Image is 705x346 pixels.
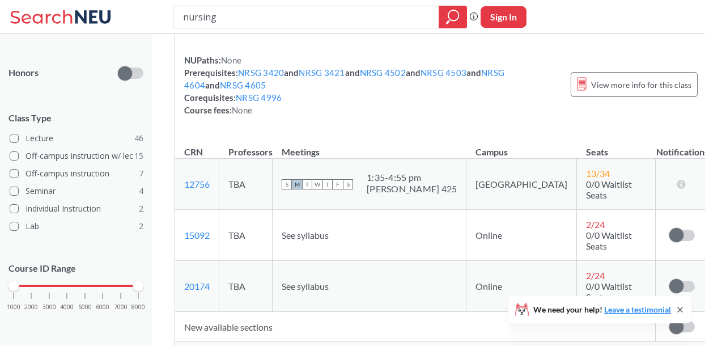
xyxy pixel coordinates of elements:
[236,92,282,103] a: NRSG 4996
[439,6,467,28] div: magnifying glass
[577,134,656,159] th: Seats
[586,230,632,251] span: 0/0 Waitlist Seats
[134,150,143,162] span: 15
[302,179,312,189] span: T
[24,304,38,310] span: 2000
[9,262,143,275] p: Course ID Range
[219,134,273,159] th: Professors
[343,179,353,189] span: S
[586,168,610,179] span: 13 / 34
[184,146,203,158] div: CRN
[184,230,210,240] a: 15092
[184,281,210,292] a: 20174
[220,80,266,90] a: NRSG 4605
[232,105,252,115] span: None
[586,281,632,302] span: 0/0 Waitlist Seats
[131,304,145,310] span: 8000
[184,54,559,116] div: NUPaths: Prerequisites: and and and and and Corequisites: Course fees:
[282,179,292,189] span: S
[466,159,577,210] td: [GEOGRAPHIC_DATA]
[10,149,143,163] label: Off-campus instruction w/ lec
[7,304,20,310] span: 1000
[182,7,431,27] input: Class, professor, course number, "phrase"
[333,179,343,189] span: F
[43,304,56,310] span: 3000
[9,66,39,79] p: Honors
[466,210,577,261] td: Online
[221,55,241,65] span: None
[9,112,143,124] span: Class Type
[591,78,691,92] span: View more info for this class
[466,134,577,159] th: Campus
[421,67,466,78] a: NRSG 4503
[10,131,143,146] label: Lecture
[604,305,671,314] a: Leave a testimonial
[292,179,302,189] span: M
[60,304,74,310] span: 4000
[10,219,143,234] label: Lab
[282,230,329,240] span: See syllabus
[446,9,460,25] svg: magnifying glass
[238,67,284,78] a: NRSG 3420
[273,134,466,159] th: Meetings
[299,67,345,78] a: NRSG 3421
[586,270,605,281] span: 2 / 24
[322,179,333,189] span: T
[282,281,329,292] span: See syllabus
[481,6,526,28] button: Sign In
[533,306,671,314] span: We need your help!
[10,184,143,199] label: Seminar
[114,304,128,310] span: 7000
[219,261,273,312] td: TBA
[466,261,577,312] td: Online
[139,202,143,215] span: 2
[139,220,143,233] span: 2
[586,219,605,230] span: 2 / 24
[219,210,273,261] td: TBA
[134,132,143,145] span: 46
[10,201,143,216] label: Individual Instruction
[96,304,109,310] span: 6000
[312,179,322,189] span: W
[367,172,457,183] div: 1:35 - 4:55 pm
[78,304,92,310] span: 5000
[139,185,143,197] span: 4
[10,166,143,181] label: Off-campus instruction
[184,179,210,189] a: 12756
[586,179,632,200] span: 0/0 Waitlist Seats
[139,167,143,180] span: 7
[367,183,457,195] div: [PERSON_NAME] 425
[219,159,273,210] td: TBA
[360,67,406,78] a: NRSG 4502
[175,312,656,342] td: New available sections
